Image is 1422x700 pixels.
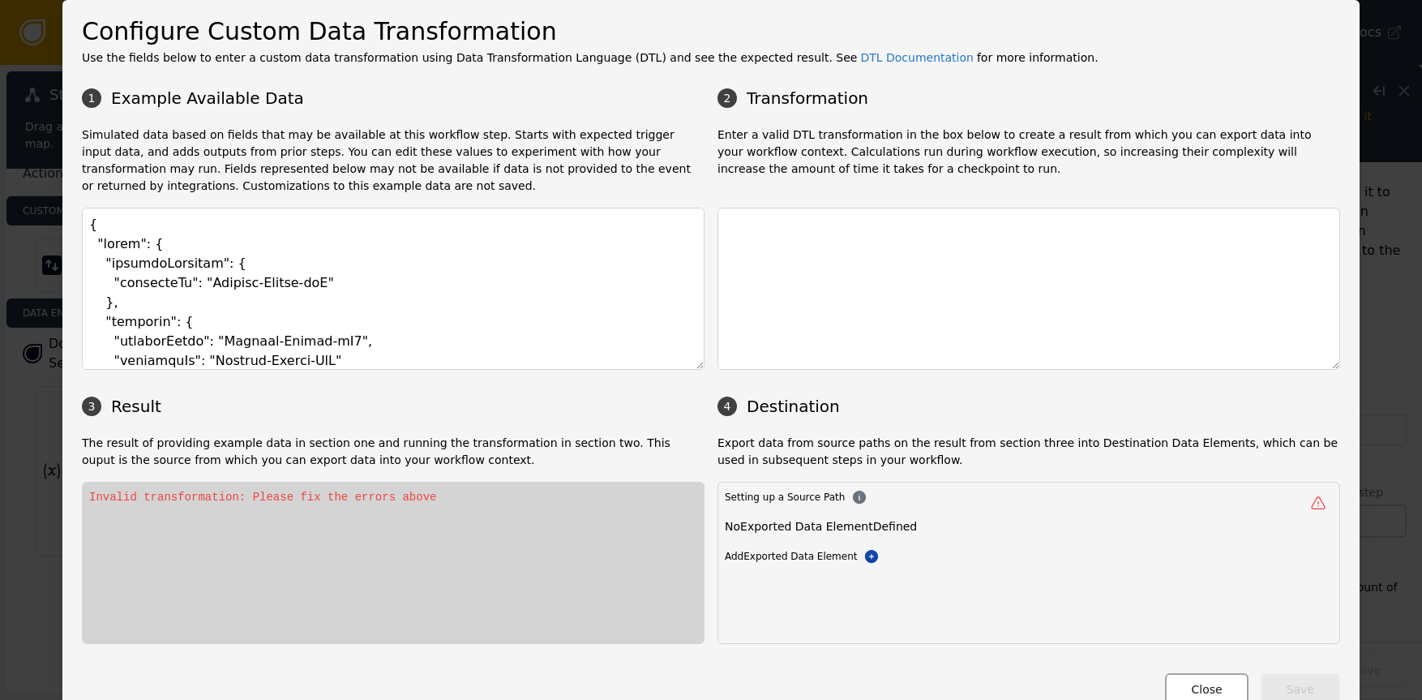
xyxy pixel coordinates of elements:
[82,397,101,416] div: 3
[977,51,1099,64] span: for more information.
[725,548,1333,565] div: Add Exported Data Element
[717,86,1340,110] h3: Transformation
[82,86,705,110] h3: Example Available Data
[82,208,705,370] textarea: { "lorem": { "ipsumdoLorsitam": { "consecteTu": "Adipisc-Elitse-doE" }, "temporin": { "utlaborEet...
[89,489,697,506] pre: Invalid transformation: Please fix the errors above
[717,127,1340,195] p: Enter a valid DTL transformation in the box below to create a result from which you can export da...
[717,435,1340,469] p: Export data from source paths on the result from section three into Destination Data Elements, wh...
[860,51,974,64] a: DTL Documentation
[82,51,857,64] span: Use the fields below to enter a custom data transformation using Data Transformation Language (DT...
[82,394,705,419] h3: Result
[82,88,101,108] div: 1
[717,397,737,416] div: 4
[725,518,1333,535] div: No Exported Data Element Defined
[725,489,1333,505] div: Setting up a Source Path
[82,13,1340,49] h2: Configure Custom Data Transformation
[82,127,705,195] p: Simulated data based on fields that may be available at this workflow step. Starts with expected ...
[717,394,1340,419] h3: Destination
[717,88,737,108] div: 2
[82,435,705,469] p: The result of providing example data in section one and running the transformation in section two...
